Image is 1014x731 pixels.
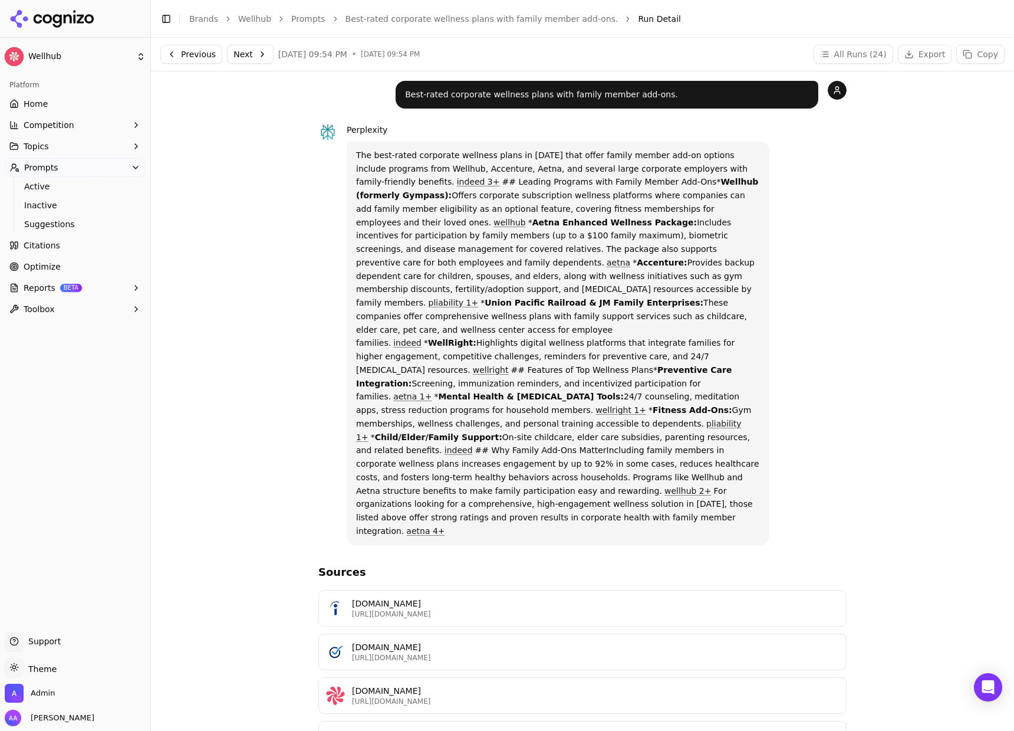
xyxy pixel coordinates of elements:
p: [DOMAIN_NAME] [352,685,839,697]
div: Platform [5,76,146,94]
img: indeed.com favicon [326,599,345,618]
button: Copy [956,45,1005,64]
img: Admin [5,684,24,703]
button: Topics [5,137,146,156]
a: Citations [5,236,146,255]
a: Wellhub [238,13,271,25]
a: Brands [189,14,218,24]
span: Run Detail [638,13,681,25]
span: Inactive [24,199,127,211]
span: Admin [31,688,55,699]
img: Wellhub [5,47,24,66]
p: Best-rated corporate wellness plans with family member add-ons. [405,88,809,101]
button: All Runs (24) [814,45,893,64]
a: indeed 3+ [457,177,500,186]
span: Prompts [24,162,58,173]
button: Competition [5,116,146,135]
p: [URL][DOMAIN_NAME] [352,653,839,663]
h3: Sources [318,564,847,581]
strong: Aetna Enhanced Wellness Package: [532,218,697,227]
a: wellhub 2+ [664,486,712,496]
button: Prompts [5,158,146,177]
a: Optimize [5,257,146,276]
strong: Child/Elder/Family Support: [375,432,502,442]
span: [PERSON_NAME] [26,713,94,723]
button: Next [227,45,274,64]
p: [URL][DOMAIN_NAME] [352,609,839,619]
strong: WellRight: [428,338,476,348]
p: The best-rated corporate wellness plans in [DATE] that offer family member add-on options include... [356,149,760,538]
span: Topics [24,140,49,152]
p: [URL][DOMAIN_NAME] [352,697,839,706]
a: Home [5,94,146,113]
span: Home [24,98,48,110]
span: Citations [24,240,60,251]
a: aetna 1+ [393,392,432,401]
button: Previous [160,45,222,64]
a: Best-rated corporate wellness plans with family member add-ons. [345,13,618,25]
img: Alp Aysan [5,710,21,726]
div: Open Intercom Messenger [974,673,1002,702]
a: Suggestions [19,216,131,232]
a: Active [19,178,131,195]
button: Open user button [5,710,94,726]
button: Export [898,45,952,64]
span: Support [24,635,61,647]
a: wellhub.com favicon[DOMAIN_NAME][URL][DOMAIN_NAME] [318,677,847,714]
a: indeed [445,445,473,455]
p: [DOMAIN_NAME] [352,641,839,653]
span: BETA [60,284,82,292]
strong: Mental Health & [MEDICAL_DATA] Tools: [438,392,624,401]
strong: Preventive Care Integration: [356,365,732,388]
a: Prompts [291,13,325,25]
nav: breadcrumb [189,13,981,25]
a: wellright [473,365,509,375]
a: aetna [607,258,630,267]
p: [DOMAIN_NAME] [352,598,839,609]
span: Theme [24,664,57,674]
span: Toolbox [24,303,55,315]
span: [DATE] 09:54 PM [361,50,420,59]
strong: Union Pacific Railroad & JM Family Enterprises: [485,298,703,307]
button: Toolbox [5,300,146,319]
a: pliability 1+ [356,419,742,442]
a: wellright 1+ [595,405,646,415]
span: Active [24,181,127,192]
span: Suggestions [24,218,127,230]
span: • [352,50,356,59]
a: aetna 4+ [406,526,445,536]
button: ReportsBETA [5,278,146,297]
a: pliability 1+ [429,298,479,307]
strong: Accenture: [637,258,687,267]
a: wellhub [493,218,525,227]
span: Competition [24,119,74,131]
span: Wellhub [28,51,131,62]
a: onsurity.com favicon[DOMAIN_NAME][URL][DOMAIN_NAME] [318,634,847,670]
span: Optimize [24,261,61,273]
img: wellhub.com favicon [326,686,345,705]
button: Open organization switcher [5,684,55,703]
span: Perplexity [347,125,387,135]
strong: Fitness Add-Ons: [653,405,732,415]
a: indeed.com favicon[DOMAIN_NAME][URL][DOMAIN_NAME] [318,590,847,627]
img: onsurity.com favicon [326,643,345,661]
span: Reports [24,282,55,294]
span: [DATE] 09:54 PM [278,48,347,60]
a: indeed [393,338,422,348]
a: Inactive [19,197,131,214]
